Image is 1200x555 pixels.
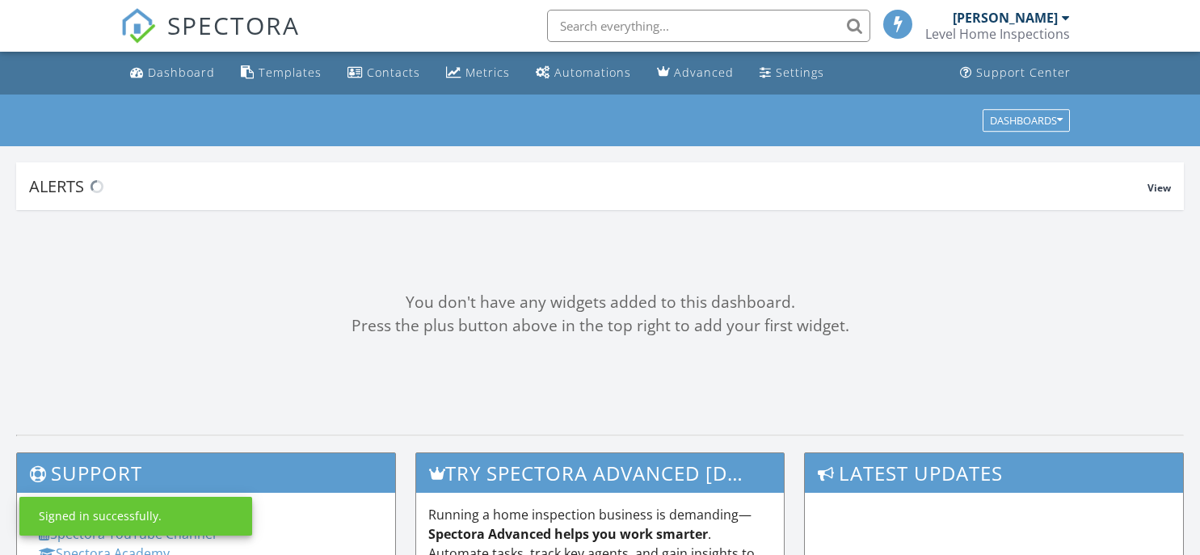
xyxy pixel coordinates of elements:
div: Templates [259,65,322,80]
span: SPECTORA [167,8,300,42]
span: View [1147,181,1171,195]
h3: Try spectora advanced [DATE] [416,453,785,493]
input: Search everything... [547,10,870,42]
a: Automations (Basic) [529,58,638,88]
div: Alerts [29,175,1147,197]
a: Advanced [651,58,740,88]
div: Settings [776,65,824,80]
a: Spectora YouTube Channel [39,525,216,543]
div: You don't have any widgets added to this dashboard. [16,291,1184,314]
div: Press the plus button above in the top right to add your first widget. [16,314,1184,338]
div: Metrics [465,65,510,80]
strong: Spectora Advanced helps you work smarter [428,525,708,543]
a: Contacts [341,58,427,88]
a: Dashboard [124,58,221,88]
button: Dashboards [983,109,1070,132]
a: Settings [753,58,831,88]
a: Metrics [440,58,516,88]
a: Templates [234,58,328,88]
div: Level Home Inspections [925,26,1070,42]
a: Support Center [954,58,1077,88]
h3: Support [17,453,395,493]
div: Support Center [976,65,1071,80]
div: [PERSON_NAME] [953,10,1058,26]
h3: Latest Updates [805,453,1183,493]
a: SPECTORA [120,22,300,56]
div: Automations [554,65,631,80]
img: The Best Home Inspection Software - Spectora [120,8,156,44]
div: Advanced [674,65,734,80]
div: Contacts [367,65,420,80]
div: Signed in successfully. [39,508,162,524]
div: Dashboards [990,115,1063,126]
div: Dashboard [148,65,215,80]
